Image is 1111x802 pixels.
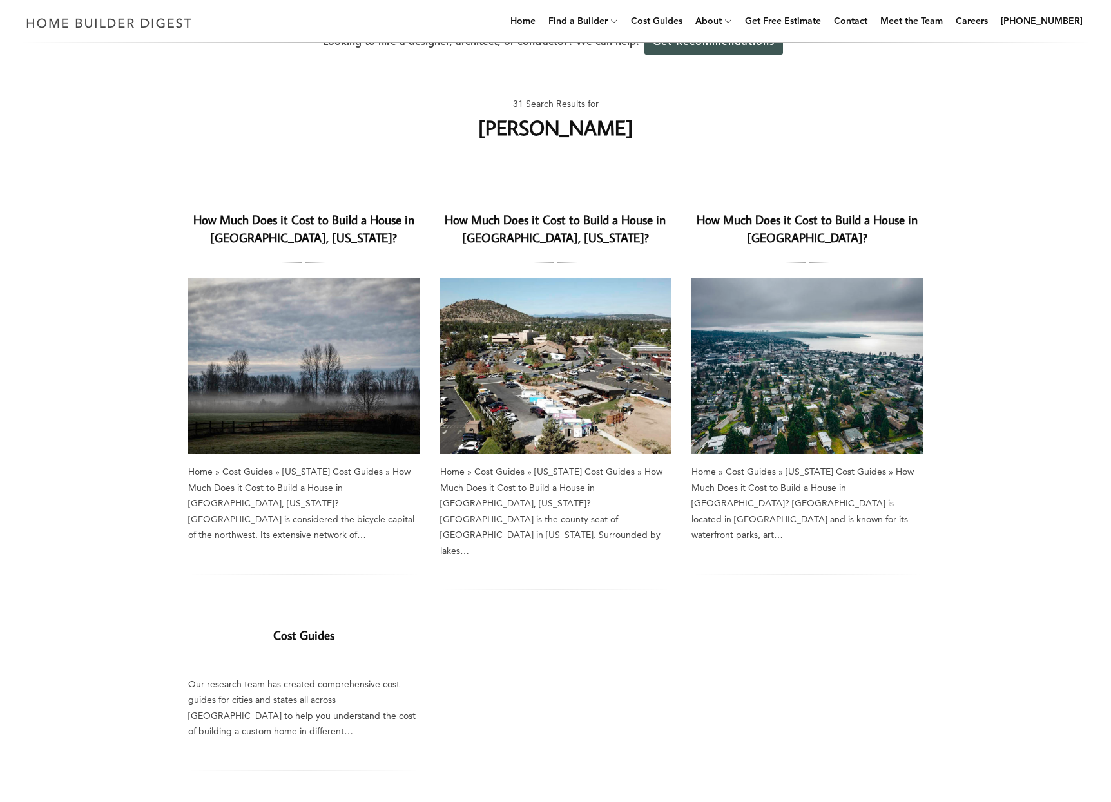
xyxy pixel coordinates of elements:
img: Home Builder Digest [21,10,198,35]
h1: [PERSON_NAME] [478,112,633,143]
a: How Much Does it Cost to Build a House in [GEOGRAPHIC_DATA]? [697,211,918,246]
div: Our research team has created comprehensive cost guides for cities and states all across [GEOGRAP... [188,676,420,740]
div: Home » Cost Guides » [US_STATE] Cost Guides » How Much Does it Cost to Build a House in [GEOGRAPH... [691,464,923,543]
a: How Much Does it Cost to Build a House in [GEOGRAPHIC_DATA], [US_STATE]? [193,211,414,246]
a: How Much Does it Cost to Build a House in [GEOGRAPHIC_DATA]? [691,278,923,454]
div: Home » Cost Guides » [US_STATE] Cost Guides » How Much Does it Cost to Build a House in [GEOGRAPH... [188,464,420,543]
div: Home » Cost Guides » [US_STATE] Cost Guides » How Much Does it Cost to Build a House in [GEOGRAPH... [440,464,671,559]
iframe: Drift Widget Chat Controller [864,709,1096,787]
span: 31 Search Results for [513,96,599,112]
a: Cost Guides [273,627,334,643]
a: How Much Does it Cost to Build a House in [GEOGRAPHIC_DATA], [US_STATE]? [440,278,671,454]
a: How Much Does it Cost to Build a House in [GEOGRAPHIC_DATA], [US_STATE]? [445,211,666,246]
a: How Much Does it Cost to Build a House in [GEOGRAPHIC_DATA], [US_STATE]? [188,278,420,454]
